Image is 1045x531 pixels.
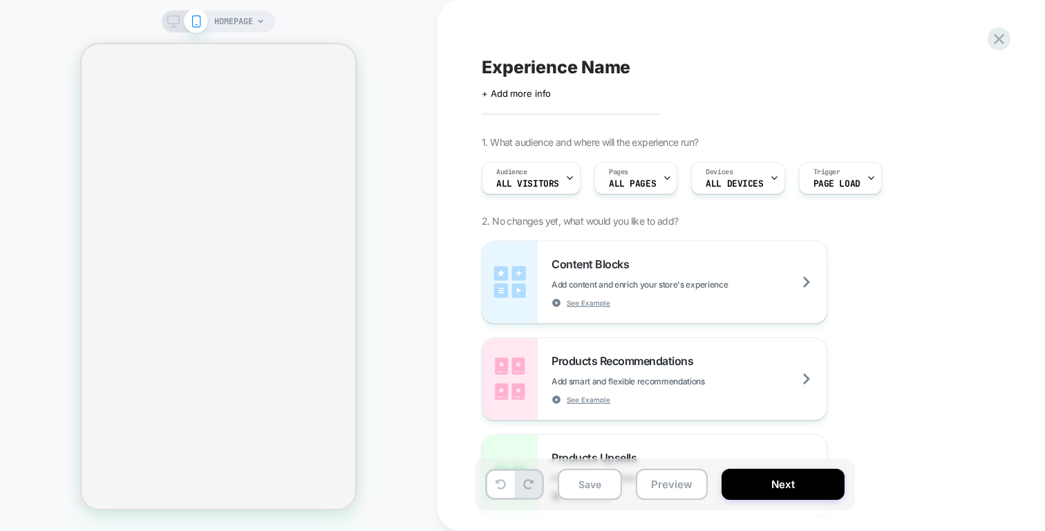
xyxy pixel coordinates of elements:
[813,167,840,177] span: Trigger
[496,167,527,177] span: Audience
[552,376,774,386] span: Add smart and flexible recommendations
[552,279,797,290] span: Add content and enrich your store's experience
[482,215,678,227] span: 2. No changes yet, what would you like to add?
[567,395,610,404] span: See Example
[552,451,643,465] span: Products Upsells
[609,179,656,189] span: ALL PAGES
[706,179,763,189] span: ALL DEVICES
[636,469,708,500] button: Preview
[567,298,610,308] span: See Example
[813,179,860,189] span: Page Load
[722,469,845,500] button: Next
[482,57,630,77] span: Experience Name
[558,469,622,500] button: Save
[496,179,559,189] span: All Visitors
[482,88,551,99] span: + Add more info
[609,167,628,177] span: Pages
[706,167,733,177] span: Devices
[482,136,698,148] span: 1. What audience and where will the experience run?
[552,257,636,271] span: Content Blocks
[214,10,253,32] span: HOMEPAGE
[552,354,700,368] span: Products Recommendations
